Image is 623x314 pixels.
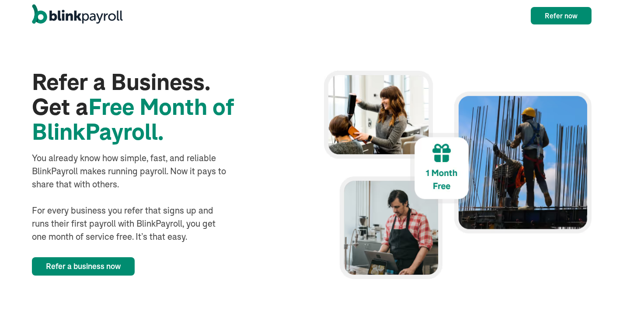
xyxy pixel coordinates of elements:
[32,257,135,276] a: Refer a business now
[32,4,123,27] a: home
[32,95,234,145] span: Free Month of BlinkPayroll.
[531,7,592,24] a: Refer now
[32,70,299,145] h1: Refer a Business. Get a
[32,152,228,243] div: You already know how simple, fast, and reliable BlinkPayroll makes running payroll. Now it pays t...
